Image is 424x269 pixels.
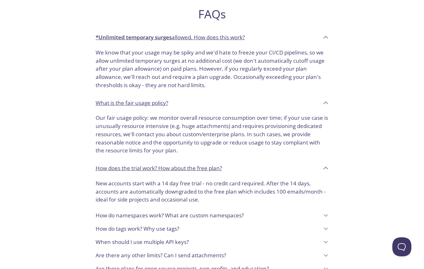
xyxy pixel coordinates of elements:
[96,238,189,246] p: When should I use multiple API keys?
[96,33,245,42] p: allowed. How does this work?
[91,46,334,94] div: *Unlimited temporary surgesallowed. How does this work?
[91,209,334,222] div: How do namespaces work? What are custom namespaces?
[91,249,334,262] div: Are there any other limits? Can I send attachments?
[96,34,172,41] strong: *Unlimited temporary surges
[96,179,329,204] p: New accounts start with a 14 day free trial - no credit card required. After the 14 days, account...
[91,222,334,235] div: How do tags work? Why use tags?
[91,235,334,249] div: When should I use multiple API keys?
[91,160,334,177] div: How does the trial work? How about the free plan?
[91,111,334,160] div: *Unlimited temporary surgesallowed. How does this work?
[96,48,329,89] p: We know that your usage may be spiky and we'd hate to freeze your CI/CD pipelines, so we allow un...
[96,114,329,155] p: Our fair usage policy: we monitor overall resource consumption over time; if your use case is unu...
[96,99,168,107] p: What is the fair usage policy?
[91,7,334,21] h2: FAQs
[91,29,334,46] div: *Unlimited temporary surgesallowed. How does this work?
[96,164,222,172] p: How does the trial work? How about the free plan?
[96,225,179,233] p: How do tags work? Why use tags?
[392,237,411,256] iframe: Help Scout Beacon - Open
[91,94,334,111] div: What is the fair usage policy?
[91,177,334,209] div: How does the trial work? How about the free plan?
[96,251,226,259] p: Are there any other limits? Can I send attachments?
[96,211,244,220] p: How do namespaces work? What are custom namespaces?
